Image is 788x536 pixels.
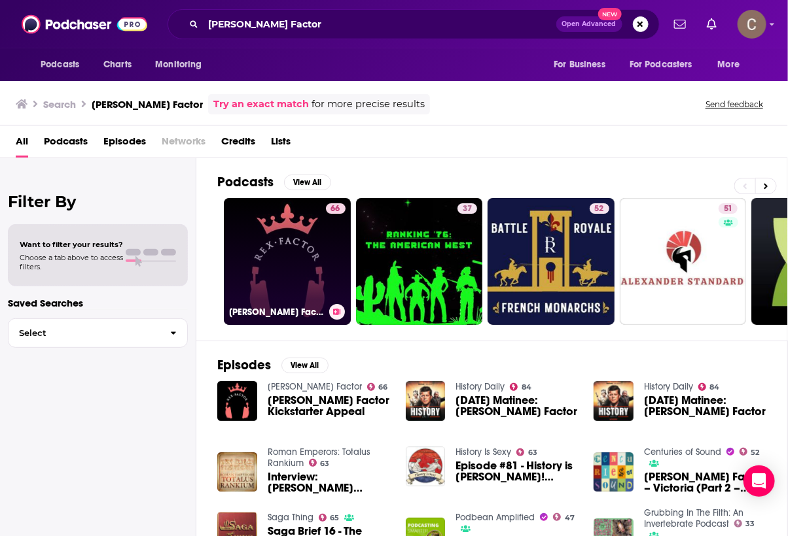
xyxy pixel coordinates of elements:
[44,131,88,158] a: Podcasts
[271,131,291,158] a: Lists
[367,383,388,391] a: 66
[146,52,219,77] button: open menu
[456,460,578,482] a: Episode #81 - History is Rexy! Anne Boleyn (feat. Rex Factor)
[644,446,721,458] a: Centuries of Sound
[406,381,446,421] img: Saturday Matinee: Rex Factor
[217,381,257,421] img: Rex Factor Kickstarter Appeal
[221,131,255,158] a: Credits
[738,10,766,39] span: Logged in as clay.bolton
[644,395,766,417] span: [DATE] Matinee: [PERSON_NAME] Factor
[22,12,147,37] img: Podchaser - Follow, Share and Rate Podcasts
[268,395,390,417] a: Rex Factor Kickstarter Appeal
[553,513,575,521] a: 47
[724,203,732,216] span: 51
[702,13,722,35] a: Show notifications dropdown
[457,203,477,214] a: 37
[456,381,505,392] a: History Daily
[719,203,738,214] a: 51
[319,514,340,522] a: 65
[20,240,123,249] span: Want to filter your results?
[320,461,329,467] span: 63
[217,357,329,373] a: EpisodesView All
[229,307,324,318] h3: [PERSON_NAME] Factor
[268,512,313,523] a: Saga Thing
[204,14,556,35] input: Search podcasts, credits, & more...
[43,98,76,110] h3: Search
[92,98,203,110] h3: [PERSON_NAME] Factor
[268,471,390,494] span: Interview: [PERSON_NAME] Factor: [PERSON_NAME]
[168,9,660,39] div: Search podcasts, credits, & more...
[456,446,511,458] a: History Is Sexy
[456,460,578,482] span: Episode #81 - History is [PERSON_NAME]! [PERSON_NAME] (feat. [PERSON_NAME] Factor)
[554,56,605,74] span: For Business
[738,10,766,39] img: User Profile
[590,203,609,214] a: 52
[95,52,139,77] a: Charts
[709,52,757,77] button: open menu
[594,381,634,421] img: Saturday Matinee: Rex Factor
[621,52,711,77] button: open menu
[268,471,390,494] a: Interview: Rex Factor: Sulla
[698,383,720,391] a: 84
[31,52,96,77] button: open menu
[644,395,766,417] a: Saturday Matinee: Rex Factor
[738,10,766,39] button: Show profile menu
[309,459,330,467] a: 63
[217,357,271,373] h2: Episodes
[594,452,634,492] img: Rex Factor – Victoria (Part 2 – 1861-1901)
[213,97,309,112] a: Try an exact match
[217,174,331,190] a: PodcastsView All
[8,192,188,211] h2: Filter By
[312,97,425,112] span: for more precise results
[20,253,123,271] span: Choose a tab above to access filters.
[16,131,28,158] a: All
[734,520,755,528] a: 33
[595,203,604,216] span: 52
[456,512,535,523] a: Podbean Amplified
[284,175,331,190] button: View All
[644,381,693,392] a: History Daily
[598,8,622,20] span: New
[528,450,537,456] span: 63
[331,203,340,216] span: 66
[463,203,472,216] span: 37
[644,507,743,529] a: Grubbing In The Filth: An Invertebrate Podcast
[281,358,329,373] button: View All
[702,99,767,110] button: Send feedback
[565,515,575,521] span: 47
[510,383,531,391] a: 84
[103,131,146,158] a: Episodes
[743,465,775,497] div: Open Intercom Messenger
[162,131,206,158] span: Networks
[155,56,202,74] span: Monitoring
[516,448,537,456] a: 63
[562,21,617,27] span: Open Advanced
[556,16,622,32] button: Open AdvancedNew
[522,384,531,390] span: 84
[268,381,362,392] a: Rex Factor
[630,56,692,74] span: For Podcasters
[326,203,346,214] a: 66
[8,297,188,309] p: Saved Searches
[224,198,351,325] a: 66[PERSON_NAME] Factor
[456,395,578,417] span: [DATE] Matinee: [PERSON_NAME] Factor
[41,56,79,74] span: Podcasts
[746,521,755,527] span: 33
[545,52,622,77] button: open menu
[669,13,691,35] a: Show notifications dropdown
[740,448,760,456] a: 52
[217,452,257,492] a: Interview: Rex Factor: Sulla
[378,384,387,390] span: 66
[9,329,160,337] span: Select
[406,446,446,486] a: Episode #81 - History is Rexy! Anne Boleyn (feat. Rex Factor)
[103,56,132,74] span: Charts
